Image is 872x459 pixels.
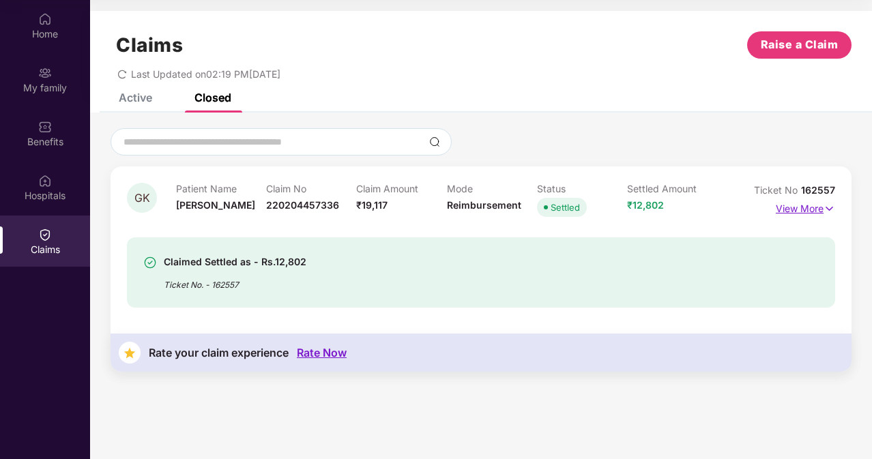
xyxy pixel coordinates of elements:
span: ₹19,117 [356,199,388,211]
p: Claim No [266,183,356,194]
img: svg+xml;base64,PHN2ZyBpZD0iQ2xhaW0iIHhtbG5zPSJodHRwOi8vd3d3LnczLm9yZy8yMDAwL3N2ZyIgd2lkdGg9IjIwIi... [38,228,52,241]
img: svg+xml;base64,PHN2ZyBpZD0iQmVuZWZpdHMiIHhtbG5zPSJodHRwOi8vd3d3LnczLm9yZy8yMDAwL3N2ZyIgd2lkdGg9Ij... [38,120,52,134]
div: Closed [194,91,231,104]
img: svg+xml;base64,PHN2ZyBpZD0iU3VjY2Vzcy0zMngzMiIgeG1sbnM9Imh0dHA6Ly93d3cudzMub3JnLzIwMDAvc3ZnIiB3aW... [143,256,157,269]
span: GK [134,192,150,204]
img: svg+xml;base64,PHN2ZyBpZD0iSG9tZSIgeG1sbnM9Imh0dHA6Ly93d3cudzMub3JnLzIwMDAvc3ZnIiB3aWR0aD0iMjAiIG... [38,12,52,26]
span: ₹12,802 [627,199,664,211]
p: View More [776,198,835,216]
div: Ticket No. - 162557 [164,270,306,291]
span: Ticket No [754,184,801,196]
img: svg+xml;base64,PHN2ZyB4bWxucz0iaHR0cDovL3d3dy53My5vcmcvMjAwMC9zdmciIHdpZHRoPSIxNyIgaGVpZ2h0PSIxNy... [824,201,835,216]
h1: Claims [116,33,183,57]
button: Raise a Claim [747,31,852,59]
p: Settled Amount [627,183,717,194]
p: Mode [447,183,537,194]
span: [PERSON_NAME] [176,199,255,211]
p: Status [537,183,627,194]
div: Rate Now [297,346,347,359]
img: svg+xml;base64,PHN2ZyB4bWxucz0iaHR0cDovL3d3dy53My5vcmcvMjAwMC9zdmciIHdpZHRoPSIzNyIgaGVpZ2h0PSIzNy... [119,342,141,364]
span: redo [117,68,127,80]
img: svg+xml;base64,PHN2ZyB3aWR0aD0iMjAiIGhlaWdodD0iMjAiIHZpZXdCb3g9IjAgMCAyMCAyMCIgZmlsbD0ibm9uZSIgeG... [38,66,52,80]
span: Raise a Claim [761,36,839,53]
span: Last Updated on 02:19 PM[DATE] [131,68,280,80]
span: 162557 [801,184,835,196]
img: svg+xml;base64,PHN2ZyBpZD0iSG9zcGl0YWxzIiB4bWxucz0iaHR0cDovL3d3dy53My5vcmcvMjAwMC9zdmciIHdpZHRoPS... [38,174,52,188]
div: Active [119,91,152,104]
span: 220204457336 [266,199,339,211]
img: svg+xml;base64,PHN2ZyBpZD0iU2VhcmNoLTMyeDMyIiB4bWxucz0iaHR0cDovL3d3dy53My5vcmcvMjAwMC9zdmciIHdpZH... [429,136,440,147]
div: Rate your claim experience [149,346,289,359]
p: Patient Name [176,183,266,194]
div: Settled [551,201,580,214]
span: Reimbursement [447,199,521,211]
p: Claim Amount [356,183,446,194]
div: Claimed Settled as - Rs.12,802 [164,254,306,270]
